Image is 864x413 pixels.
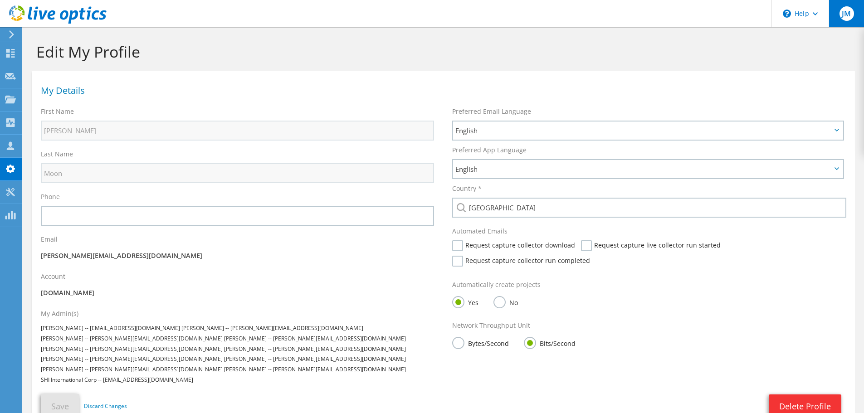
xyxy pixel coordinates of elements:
[41,335,223,342] span: [PERSON_NAME] -- [PERSON_NAME][EMAIL_ADDRESS][DOMAIN_NAME]
[41,86,841,95] h1: My Details
[84,401,127,411] a: Discard Changes
[41,376,193,384] span: SHI International Corp -- [EMAIL_ADDRESS][DOMAIN_NAME]
[452,296,478,307] label: Yes
[455,125,831,136] span: English
[41,345,223,353] span: [PERSON_NAME] -- [PERSON_NAME][EMAIL_ADDRESS][DOMAIN_NAME]
[224,345,406,353] span: [PERSON_NAME] -- [PERSON_NAME][EMAIL_ADDRESS][DOMAIN_NAME]
[452,107,531,116] label: Preferred Email Language
[455,164,831,175] span: English
[41,235,58,244] label: Email
[452,321,530,330] label: Network Throughput Unit
[493,296,518,307] label: No
[452,337,509,348] label: Bytes/Second
[224,365,406,373] span: [PERSON_NAME] -- [PERSON_NAME][EMAIL_ADDRESS][DOMAIN_NAME]
[524,337,576,348] label: Bits/Second
[41,324,180,332] span: [PERSON_NAME] -- [EMAIL_ADDRESS][DOMAIN_NAME]
[452,227,508,236] label: Automated Emails
[452,184,482,193] label: Country *
[452,256,590,267] label: Request capture collector run completed
[41,251,434,261] p: [PERSON_NAME][EMAIL_ADDRESS][DOMAIN_NAME]
[581,240,721,251] label: Request capture live collector run started
[41,309,78,318] label: My Admin(s)
[181,324,363,332] span: [PERSON_NAME] -- [PERSON_NAME][EMAIL_ADDRESS][DOMAIN_NAME]
[224,335,406,342] span: [PERSON_NAME] -- [PERSON_NAME][EMAIL_ADDRESS][DOMAIN_NAME]
[224,355,406,363] span: [PERSON_NAME] -- [PERSON_NAME][EMAIL_ADDRESS][DOMAIN_NAME]
[452,240,575,251] label: Request capture collector download
[41,288,434,298] p: [DOMAIN_NAME]
[452,146,527,155] label: Preferred App Language
[41,150,73,159] label: Last Name
[41,355,223,363] span: [PERSON_NAME] -- [PERSON_NAME][EMAIL_ADDRESS][DOMAIN_NAME]
[41,272,65,281] label: Account
[41,107,74,116] label: First Name
[840,6,854,21] span: JM
[41,192,60,201] label: Phone
[36,42,846,61] h1: Edit My Profile
[41,365,223,373] span: [PERSON_NAME] -- [PERSON_NAME][EMAIL_ADDRESS][DOMAIN_NAME]
[452,280,541,289] label: Automatically create projects
[783,10,791,18] svg: \n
